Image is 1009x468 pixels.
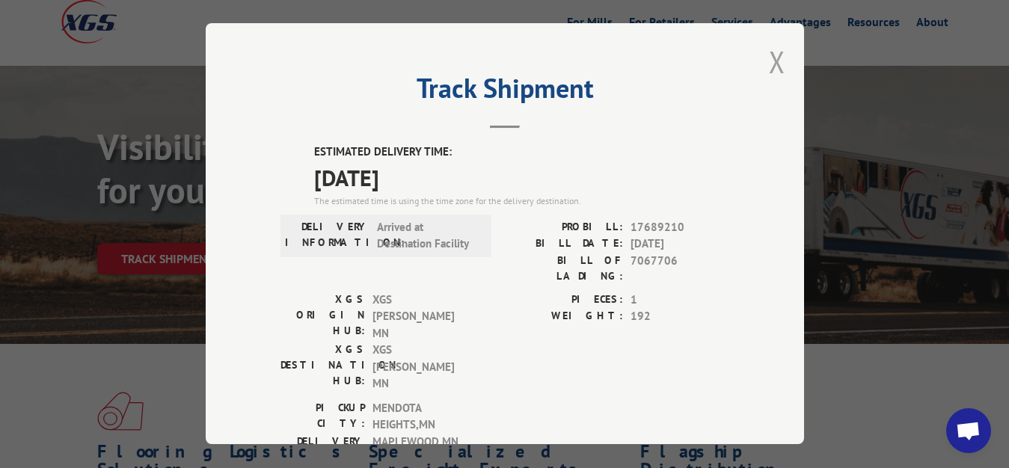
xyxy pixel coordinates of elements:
label: DELIVERY CITY: [280,434,365,465]
div: The estimated time is using the time zone for the delivery destination. [314,194,729,208]
span: XGS [PERSON_NAME] MN [372,292,473,342]
span: MAPLEWOOD , MN [372,434,473,465]
label: PICKUP CITY: [280,400,365,434]
label: BILL DATE: [505,235,623,253]
span: 1 [631,292,729,309]
button: Close modal [769,42,785,81]
span: XGS [PERSON_NAME] MN [372,342,473,392]
span: [DATE] [314,161,729,194]
label: BILL OF LADING: [505,253,623,284]
span: [DATE] [631,235,729,253]
label: XGS ORIGIN HUB: [280,292,365,342]
span: Arrived at Destination Facility [377,219,478,253]
span: 17689210 [631,219,729,236]
div: Open chat [946,408,991,453]
span: 7067706 [631,253,729,284]
span: 192 [631,308,729,325]
label: WEIGHT: [505,308,623,325]
h2: Track Shipment [280,78,729,106]
span: MENDOTA HEIGHTS , MN [372,400,473,434]
label: PROBILL: [505,219,623,236]
label: DELIVERY INFORMATION: [285,219,369,253]
label: XGS DESTINATION HUB: [280,342,365,392]
label: PIECES: [505,292,623,309]
label: ESTIMATED DELIVERY TIME: [314,144,729,161]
